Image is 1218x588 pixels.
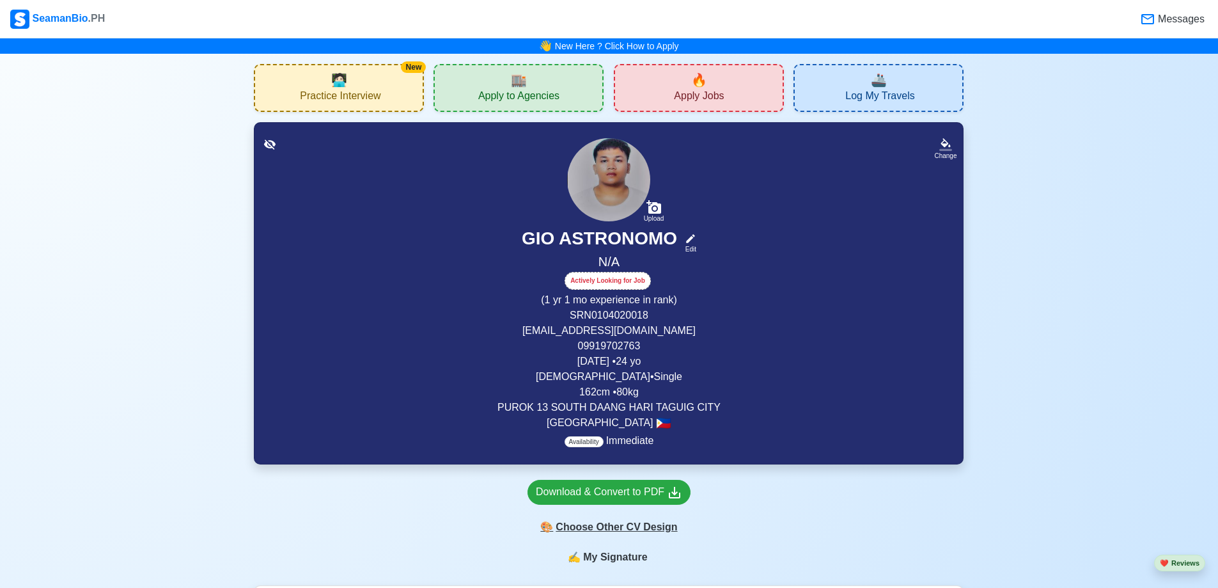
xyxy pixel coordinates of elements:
p: [EMAIL_ADDRESS][DOMAIN_NAME] [270,323,948,338]
span: 🇵🇭 [656,417,671,429]
div: Actively Looking for Job [565,272,651,290]
p: [DATE] • 24 yo [270,354,948,369]
p: [DEMOGRAPHIC_DATA] • Single [270,369,948,385]
div: Download & Convert to PDF [536,484,682,500]
p: SRN 0104020018 [270,308,948,323]
div: Edit [680,244,696,254]
div: New [401,61,426,73]
p: Immediate [565,433,654,449]
p: PUROK 13 SOUTH DAANG HARI TAGUIG CITY [270,400,948,415]
span: sign [568,550,581,565]
span: My Signature [581,550,650,565]
p: 09919702763 [270,338,948,354]
span: bell [538,37,553,54]
span: travel [871,70,887,90]
span: Messages [1155,12,1205,27]
span: Apply Jobs [674,90,724,106]
span: interview [331,70,347,90]
span: Log My Travels [845,90,914,106]
div: Upload [644,215,664,223]
a: Download & Convert to PDF [527,480,691,505]
div: Choose Other CV Design [527,515,691,539]
span: .PH [88,13,105,24]
span: agencies [511,70,527,90]
button: heartReviews [1154,555,1205,572]
span: heart [1160,559,1169,567]
div: Change [934,151,956,161]
p: 162 cm • 80 kg [270,385,948,400]
img: Logo [10,10,29,29]
h5: N/A [270,254,948,272]
p: [GEOGRAPHIC_DATA] [270,415,948,431]
span: Practice Interview [300,90,380,106]
span: paint [540,520,553,535]
span: Apply to Agencies [478,90,559,106]
p: (1 yr 1 mo experience in rank) [270,292,948,308]
div: SeamanBio [10,10,105,29]
span: Availability [565,436,604,447]
a: New Here ? Click How to Apply [555,41,679,51]
span: new [691,70,707,90]
h3: GIO ASTRONOMO [522,228,677,254]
